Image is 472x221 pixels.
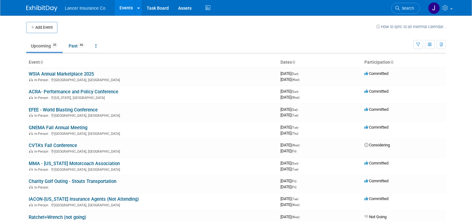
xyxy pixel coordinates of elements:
a: Charity Golf Outing - Stouts Transportation [29,179,116,184]
span: In-Person [34,96,50,100]
img: In-Person Event [29,168,33,171]
span: Lancer Insurance Co [65,6,105,11]
span: [DATE] [280,196,300,201]
span: (Fri) [291,185,296,189]
span: In-Person [34,168,50,172]
span: [DATE] [280,214,301,219]
span: In-Person [34,78,50,82]
span: - [299,196,300,201]
span: [DATE] [280,107,299,112]
span: Committed [364,179,388,183]
span: (Wed) [291,203,299,207]
div: [GEOGRAPHIC_DATA], [GEOGRAPHIC_DATA] [29,202,275,207]
span: - [299,89,300,94]
span: [DATE] [280,71,300,76]
a: IACON-[US_STATE] Insurance Agents (Not Attending) [29,196,139,202]
span: Committed [364,196,388,201]
a: Ratchet+Wrench (not going) [29,214,86,220]
span: Committed [364,107,388,112]
span: 35 [51,43,58,47]
span: (Sun) [291,162,298,165]
span: 66 [78,43,85,47]
span: - [300,143,301,147]
a: MMA - [US_STATE] Motorcoach Association [29,161,120,166]
button: Add Event [26,22,57,33]
span: [DATE] [280,149,296,153]
a: Sort by Participation Type [390,60,393,65]
a: CVTA's Fall Conference [29,143,77,148]
span: [DATE] [280,125,300,130]
div: [GEOGRAPHIC_DATA], [GEOGRAPHIC_DATA] [29,167,275,172]
img: In-Person Event [29,114,33,117]
span: (Wed) [291,96,299,99]
img: ExhibitDay [26,5,57,12]
img: In-Person Event [29,150,33,153]
span: (Tue) [291,114,298,117]
span: (Sun) [291,72,298,76]
a: Sort by Start Date [292,60,295,65]
a: Past66 [64,40,90,52]
div: [GEOGRAPHIC_DATA], [GEOGRAPHIC_DATA] [29,149,275,154]
a: Search [391,3,420,14]
span: (Thu) [291,132,298,135]
span: (Tue) [291,197,298,201]
a: GNEMA Fall Annual Meeting [29,125,87,130]
span: (Fri) [291,150,296,153]
span: (Fri) [291,179,296,183]
a: Sort by Event Name [40,60,43,65]
a: EFEE - World Blasting Conference [29,107,98,113]
span: - [299,107,299,112]
span: (Sat) [291,108,298,111]
span: - [297,179,298,183]
span: [DATE] [280,167,298,171]
img: In-Person Event [29,132,33,135]
span: - [300,214,301,219]
span: Committed [364,71,388,76]
span: [DATE] [280,143,301,147]
span: Committed [364,125,388,130]
img: In-Person Event [29,185,33,189]
span: - [299,161,300,165]
span: [DATE] [280,89,300,94]
img: Jimmy Navarro [428,2,440,14]
th: Dates [278,57,362,68]
th: Participation [362,57,446,68]
div: [GEOGRAPHIC_DATA], [GEOGRAPHIC_DATA] [29,113,275,118]
span: [DATE] [280,113,298,117]
div: [US_STATE], [GEOGRAPHIC_DATA] [29,95,275,100]
th: Event [26,57,278,68]
span: In-Person [34,203,50,207]
a: ACRA- Performance and Policy Conference [29,89,118,95]
span: [DATE] [280,202,299,207]
span: [DATE] [280,77,299,82]
span: Committed [364,89,388,94]
a: WSIA Annual Marketplace 2025 [29,71,94,77]
span: (Sun) [291,90,298,93]
span: Committed [364,161,388,165]
span: (Tue) [291,126,298,129]
span: [DATE] [280,95,299,100]
span: In-Person [34,132,50,136]
span: - [299,125,300,130]
div: [GEOGRAPHIC_DATA], [GEOGRAPHIC_DATA] [29,77,275,82]
img: In-Person Event [29,96,33,99]
span: Not Going [364,214,387,219]
span: Search [400,6,414,11]
span: In-Person [34,114,50,118]
span: - [299,71,300,76]
span: In-Person [34,185,50,189]
a: Upcoming35 [26,40,63,52]
span: [DATE] [280,131,298,135]
img: In-Person Event [29,78,33,81]
span: Considering [364,143,390,147]
span: (Wed) [291,215,299,219]
span: (Tue) [291,168,298,171]
div: [GEOGRAPHIC_DATA], [GEOGRAPHIC_DATA] [29,131,275,136]
span: [DATE] [280,184,296,189]
span: (Wed) [291,144,299,147]
span: (Wed) [291,78,299,81]
img: In-Person Event [29,203,33,206]
span: [DATE] [280,161,300,165]
span: [DATE] [280,179,298,183]
span: In-Person [34,150,50,154]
